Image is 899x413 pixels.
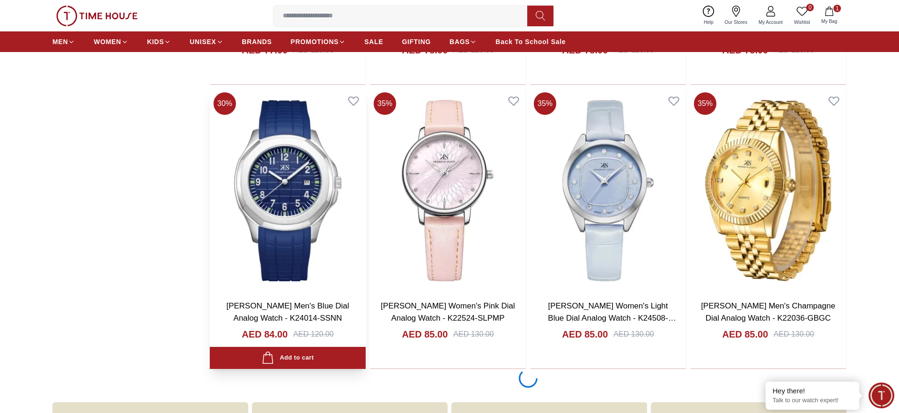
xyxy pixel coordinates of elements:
[147,33,171,50] a: KIDS
[262,352,314,364] div: Add to cart
[94,37,121,46] span: WOMEN
[293,329,333,340] div: AED 120.00
[719,4,753,28] a: Our Stores
[52,33,75,50] a: MEN
[242,328,287,341] h4: AED 84.00
[495,37,566,46] span: Back To School Sale
[816,5,843,27] button: 1My Bag
[773,386,852,396] div: Hey there!
[694,92,716,115] span: 35 %
[722,328,768,341] h4: AED 85.00
[214,92,236,115] span: 30 %
[690,89,846,293] img: Kenneth Scott Men's Champagne Dial Analog Watch - K22036-GBGC
[453,329,494,340] div: AED 130.00
[226,301,349,323] a: [PERSON_NAME] Men's Blue Dial Analog Watch - K24014-SSNN
[402,328,448,341] h4: AED 85.00
[774,329,814,340] div: AED 130.00
[700,19,717,26] span: Help
[788,4,816,28] a: 0Wishlist
[381,301,515,323] a: [PERSON_NAME] Women's Pink Dial Analog Watch - K22524-SLPMP
[613,329,654,340] div: AED 130.00
[52,37,68,46] span: MEN
[370,89,526,293] img: Kenneth Scott Women's Pink Dial Analog Watch - K22524-SLPMP
[701,301,835,323] a: [PERSON_NAME] Men's Champagne Dial Analog Watch - K22036-GBGC
[364,33,383,50] a: SALE
[548,301,676,334] a: [PERSON_NAME] Women's Light Blue Dial Analog Watch - K24508-SLLL
[495,33,566,50] a: Back To School Sale
[530,89,686,293] img: Kenneth Scott Women's Light Blue Dial Analog Watch - K24508-SLLL
[402,37,431,46] span: GIFTING
[869,383,894,408] div: Chat Widget
[190,33,223,50] a: UNISEX
[790,19,814,26] span: Wishlist
[449,33,477,50] a: BAGS
[147,37,164,46] span: KIDS
[562,328,608,341] h4: AED 85.00
[773,397,852,405] p: Talk to our watch expert!
[210,347,366,369] button: Add to cart
[291,33,346,50] a: PROMOTIONS
[698,4,719,28] a: Help
[818,18,841,25] span: My Bag
[364,37,383,46] span: SALE
[190,37,216,46] span: UNISEX
[755,19,787,26] span: My Account
[94,33,128,50] a: WOMEN
[56,6,138,26] img: ...
[721,19,751,26] span: Our Stores
[242,37,272,46] span: BRANDS
[402,33,431,50] a: GIFTING
[449,37,470,46] span: BAGS
[242,33,272,50] a: BRANDS
[374,92,396,115] span: 35 %
[291,37,339,46] span: PROMOTIONS
[534,92,556,115] span: 35 %
[806,4,814,11] span: 0
[210,89,366,293] img: Kenneth Scott Men's Blue Dial Analog Watch - K24014-SSNN
[833,5,841,12] span: 1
